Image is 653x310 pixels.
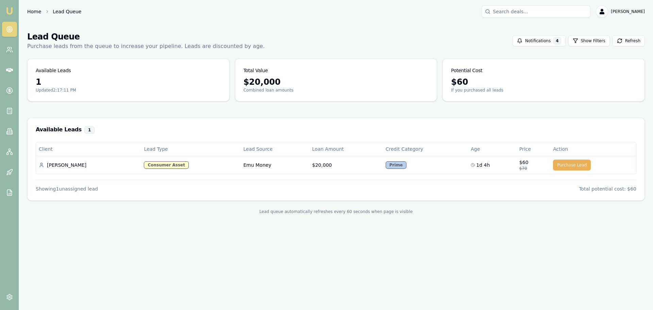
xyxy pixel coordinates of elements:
[27,209,645,214] div: Lead queue automatically refreshes every 60 seconds when page is visible
[5,7,14,15] img: emu-icon-u.png
[476,162,490,168] span: 1d 4h
[36,142,141,156] th: Client
[240,156,309,174] td: Emu Money
[244,67,268,74] h3: Total Value
[141,142,240,156] th: Lead Type
[240,142,309,156] th: Lead Source
[309,156,383,174] td: $20,000
[144,161,188,169] div: Consumer Asset
[451,77,636,87] div: $ 60
[553,160,591,170] button: Purchase Lead
[36,87,221,93] p: Updated 2:17:11 PM
[468,142,517,156] th: Age
[36,67,71,74] h3: Available Leads
[244,87,429,93] p: Combined loan amounts
[451,67,482,74] h3: Potential Cost
[579,185,636,192] div: Total potential cost: $60
[84,126,95,134] div: 1
[27,42,265,50] p: Purchase leads from the queue to increase your pipeline. Leads are discounted by age.
[513,35,565,46] button: Notifications4
[553,37,561,45] div: 4
[517,142,550,156] th: Price
[568,35,610,46] button: Show Filters
[27,31,265,42] h1: Lead Queue
[519,166,548,171] div: $70
[244,77,429,87] div: $ 20,000
[482,5,590,18] input: Search deals
[39,162,138,168] div: [PERSON_NAME]
[27,8,41,15] a: Home
[27,8,81,15] nav: breadcrumb
[36,126,636,134] h3: Available Leads
[611,9,645,14] span: [PERSON_NAME]
[309,142,383,156] th: Loan Amount
[519,159,529,166] span: $60
[36,77,221,87] div: 1
[550,142,636,156] th: Action
[613,35,645,46] button: Refresh
[53,8,81,15] span: Lead Queue
[386,161,406,169] div: Prime
[383,142,468,156] th: Credit Category
[451,87,636,93] p: If you purchased all leads
[36,185,98,192] div: Showing 1 unassigned lead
